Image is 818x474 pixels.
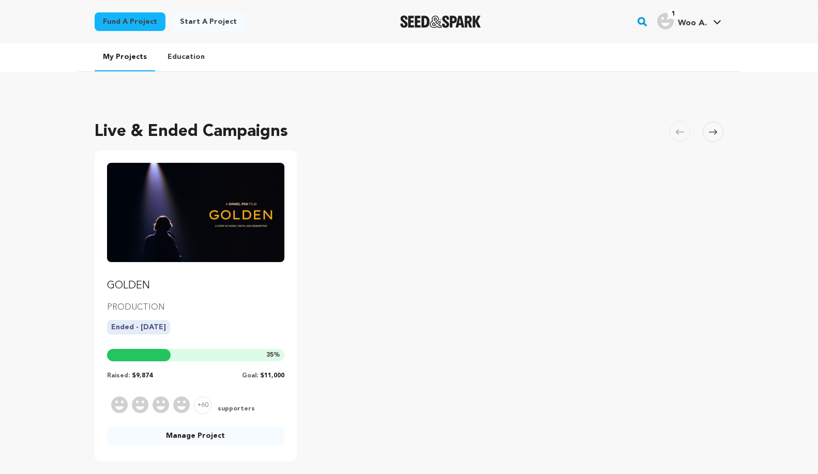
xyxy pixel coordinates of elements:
[132,396,148,413] img: Supporter Image
[107,426,284,445] a: Manage Project
[266,351,280,359] span: %
[655,11,723,33] span: Woo A.'s Profile
[173,396,190,413] img: Supporter Image
[107,320,170,334] p: Ended - [DATE]
[95,12,165,31] a: Fund a project
[400,16,481,28] img: Seed&Spark Logo Dark Mode
[159,43,213,70] a: Education
[668,9,679,19] span: 1
[657,13,674,29] img: user.png
[172,12,245,31] a: Start a project
[107,163,284,293] a: Fund GOLDEN
[95,119,288,144] h2: Live & Ended Campaigns
[678,19,707,27] span: Woo A.
[194,396,211,414] span: +60
[107,301,284,314] p: PRODUCTION
[655,11,723,29] a: Woo A.'s Profile
[153,396,169,413] img: Supporter Image
[132,373,153,379] span: $9,874
[242,373,258,379] span: Goal:
[216,405,255,414] span: supporters
[95,43,155,71] a: My Projects
[111,396,128,413] img: Supporter Image
[400,16,481,28] a: Seed&Spark Homepage
[107,279,284,293] p: GOLDEN
[657,13,707,29] div: Woo A.'s Profile
[266,352,274,358] span: 35
[260,373,284,379] span: $11,000
[107,373,130,379] span: Raised:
